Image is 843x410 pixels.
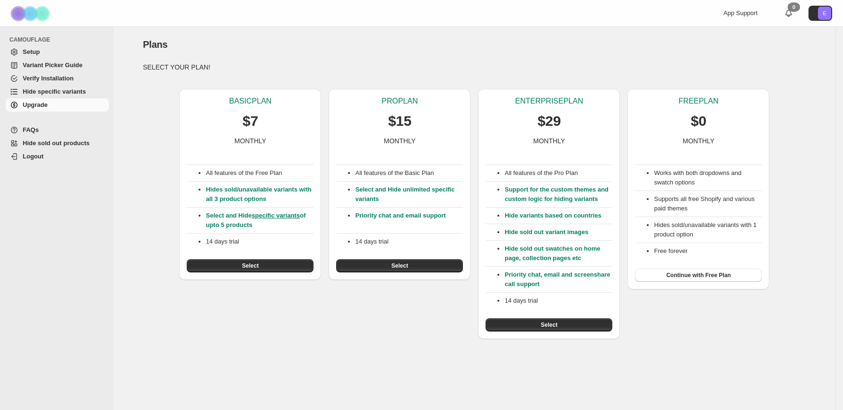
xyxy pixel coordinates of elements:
[143,62,806,72] p: SELECT YOUR PLAN!
[6,59,109,72] a: Variant Picker Guide
[252,212,300,219] a: specific variants
[635,269,762,282] button: Continue with Free Plan
[6,45,109,59] a: Setup
[391,262,408,270] span: Select
[504,211,612,220] p: Hide variants based on countries
[206,168,313,178] p: All features of the Free Plan
[355,185,463,204] p: Select and Hide unlimited specific variants
[8,0,55,26] img: Camouflage
[654,168,762,187] li: Works with both dropdowns and swatch options
[823,10,826,16] text: E
[388,112,411,131] p: $15
[515,96,583,106] p: ENTERPRISE PLAN
[6,123,109,137] a: FAQs
[187,259,313,272] button: Select
[206,211,313,230] p: Select and Hide of upto 5 products
[243,112,258,131] p: $7
[355,211,463,230] p: Priority chat and email support
[654,220,762,239] li: Hides sold/unavailable variants with 1 product option
[533,136,565,146] p: MONTHLY
[788,2,800,12] div: 0
[23,61,82,69] span: Variant Picker Guide
[683,136,714,146] p: MONTHLY
[666,271,731,279] span: Continue with Free Plan
[23,153,43,160] span: Logout
[355,168,463,178] p: All features of the Basic Plan
[235,136,266,146] p: MONTHLY
[504,244,612,263] p: Hide sold out swatches on home page, collection pages etc
[9,36,109,44] span: CAMOUFLAGE
[206,185,313,204] p: Hides sold/unavailable variants with all 3 product options
[818,7,831,20] span: Avatar with initials E
[723,9,757,17] span: App Support
[504,296,612,305] p: 14 days trial
[336,259,463,272] button: Select
[242,262,259,270] span: Select
[229,96,272,106] p: BASIC PLAN
[808,6,832,21] button: Avatar with initials E
[678,96,718,106] p: FREE PLAN
[504,185,612,204] p: Support for the custom themes and custom logic for hiding variants
[654,246,762,256] li: Free forever
[23,88,86,95] span: Hide specific variants
[538,112,561,131] p: $29
[143,39,167,50] span: Plans
[486,318,612,331] button: Select
[6,98,109,112] a: Upgrade
[23,140,90,147] span: Hide sold out products
[6,85,109,98] a: Hide specific variants
[206,237,313,246] p: 14 days trial
[23,126,39,133] span: FAQs
[6,150,109,163] a: Logout
[691,112,706,131] p: $0
[382,96,417,106] p: PRO PLAN
[23,48,40,55] span: Setup
[6,72,109,85] a: Verify Installation
[541,321,557,329] span: Select
[384,136,416,146] p: MONTHLY
[504,168,612,178] p: All features of the Pro Plan
[654,194,762,213] li: Supports all free Shopify and various paid themes
[23,101,48,108] span: Upgrade
[355,237,463,246] p: 14 days trial
[504,227,612,237] p: Hide sold out variant images
[784,9,793,18] a: 0
[23,75,74,82] span: Verify Installation
[504,270,612,289] p: Priority chat, email and screenshare call support
[6,137,109,150] a: Hide sold out products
